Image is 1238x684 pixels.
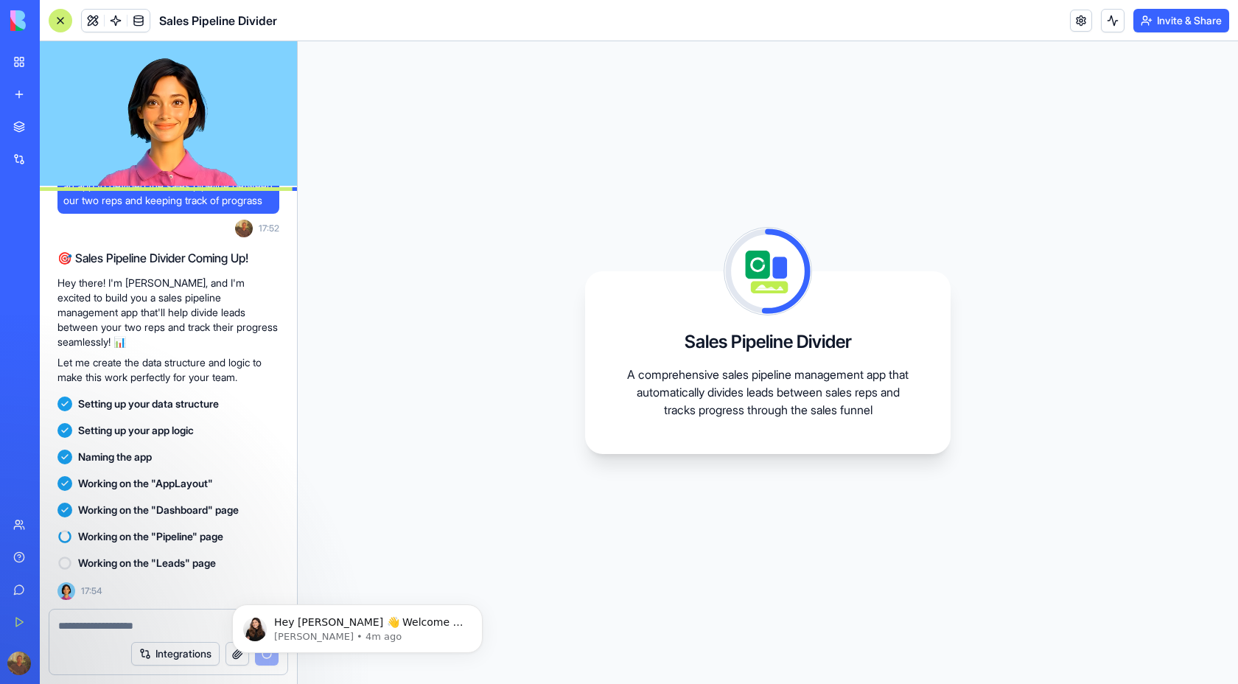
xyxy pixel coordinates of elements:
button: Integrations [131,642,220,666]
span: 17:52 [259,223,279,234]
iframe: Intercom notifications message [210,573,505,677]
p: A comprehensive sales pipeline management app that automatically divides leads between sales reps... [620,366,915,419]
button: Invite & Share [1133,9,1229,32]
span: Sales Pipeline Divider [159,12,277,29]
h3: Sales Pipeline Divider [685,330,852,354]
span: Working on the "AppLayout" [78,476,213,491]
img: ACg8ocJ91c7Ov6f0BDImijc5izaKjZeyTM43D29Wd_gSM26BV1bWustSHA=s96-c [235,220,253,237]
span: 17:54 [81,585,102,597]
span: Working on the "Leads" page [78,556,216,570]
img: Ella_00000_wcx2te.png [57,582,75,600]
p: Hey there! I'm [PERSON_NAME], and I'm excited to build you a sales pipeline management app that'l... [57,276,279,349]
span: Setting up your app logic [78,423,194,438]
img: ACg8ocJ91c7Ov6f0BDImijc5izaKjZeyTM43D29Wd_gSM26BV1bWustSHA=s96-c [7,652,31,675]
h2: 🎯 Sales Pipeline Divider Coming Up! [57,249,279,267]
img: logo [10,10,102,31]
p: Let me create the data structure and logic to make this work perfectly for your team. [57,355,279,385]
span: Working on the "Dashboard" page [78,503,239,517]
span: an app to devided the sales pipeline between our two reps and keeping track of prograss [63,178,273,208]
span: Working on the "Pipeline" page [78,529,223,544]
span: Naming the app [78,450,152,464]
span: Setting up your data structure [78,397,219,411]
